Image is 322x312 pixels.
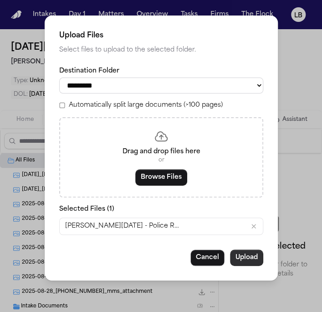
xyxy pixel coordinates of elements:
button: Remove Mendoza, Lucia - Police Report.jpg [250,223,257,230]
p: or [71,156,251,164]
p: Drag and drop files here [71,147,251,156]
label: Automatically split large documents (>100 pages) [68,101,222,110]
p: Select files to upload to the selected folder. [59,45,263,56]
button: Upload [230,250,263,266]
p: Selected Files ( 1 ) [59,205,263,214]
label: Destination Folder [59,67,263,76]
span: [PERSON_NAME][DATE] - Police Report.jpg [65,222,179,231]
button: Browse Files [135,169,187,186]
h2: Upload Files [59,30,263,41]
button: Cancel [190,250,225,266]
